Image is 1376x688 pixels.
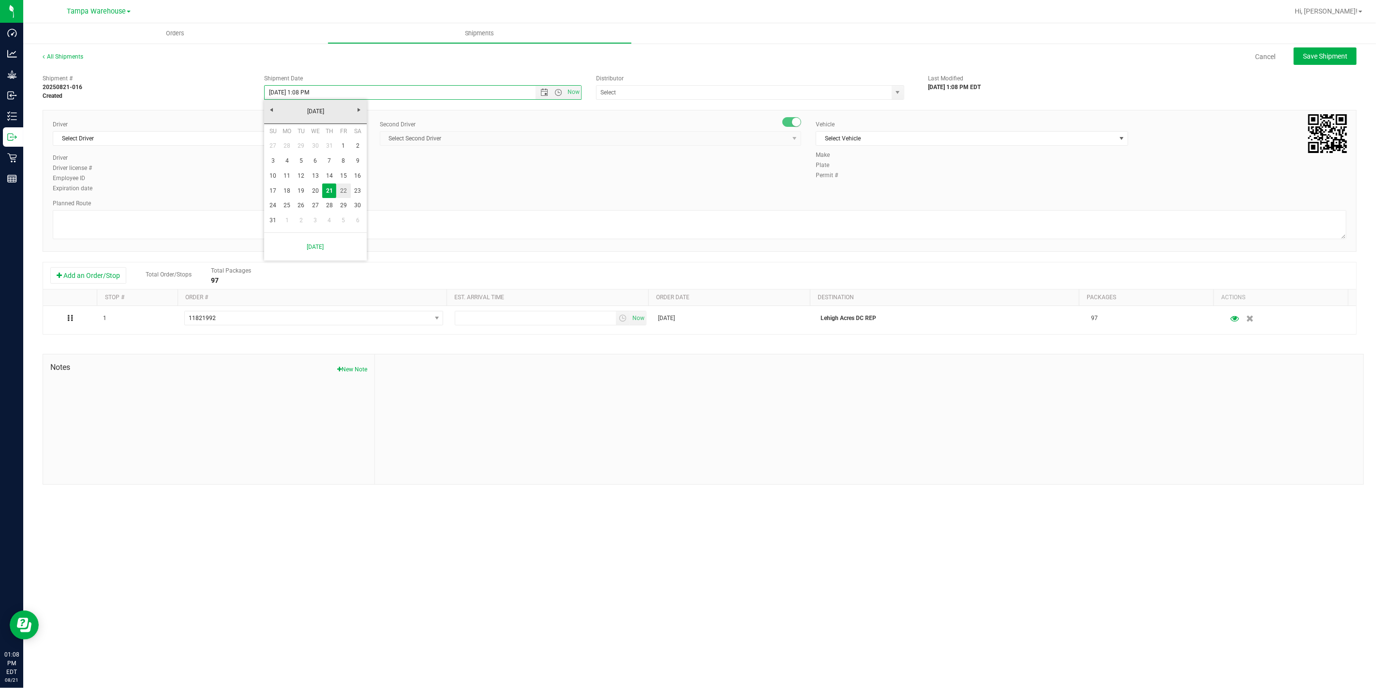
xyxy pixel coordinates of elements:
a: 13 [308,168,322,183]
a: 21 [322,183,336,199]
span: 1 [103,314,106,323]
span: Total Order/Stops [146,271,192,278]
th: Sunday [266,124,280,138]
button: New Note [337,365,367,374]
p: 08/21 [4,676,19,684]
span: Select Driver [53,132,353,145]
a: 18 [280,183,294,199]
label: Distributor [596,74,624,83]
label: Make [816,151,845,159]
p: Lehigh Acres DC REP [821,314,1080,323]
iframe: Resource center [10,611,39,640]
span: select [892,86,904,99]
span: Save Shipment [1303,52,1347,60]
a: 24 [266,198,280,213]
inline-svg: Retail [7,153,17,163]
a: 30 [351,198,365,213]
a: 27 [266,138,280,153]
a: Shipments [328,23,632,44]
a: All Shipments [43,53,83,60]
a: 31 [322,138,336,153]
a: 23 [351,183,365,199]
label: Shipment Date [264,74,303,83]
label: Driver [53,120,68,129]
span: Shipments [452,29,508,38]
a: 3 [308,213,322,228]
a: 17 [266,183,280,199]
span: select [431,311,443,325]
span: 11821992 [189,315,216,321]
th: Saturday [351,124,365,138]
span: Total Packages [211,267,251,274]
a: 7 [322,153,336,168]
span: Open the time view [550,89,567,96]
strong: [DATE] 1:08 PM EDT [928,84,981,91]
span: select [616,311,630,325]
a: Orders [23,23,328,44]
label: Last Modified [928,74,964,83]
a: 11 [280,168,294,183]
label: Expiration date [53,184,101,193]
a: 19 [294,183,308,199]
a: 29 [336,198,350,213]
a: Previous [264,102,279,117]
td: Current focused date is 8/21/2025 [322,183,336,199]
span: select [1116,132,1128,145]
a: 22 [336,183,350,199]
label: Vehicle [816,120,835,129]
th: Friday [336,124,350,138]
inline-svg: Outbound [7,132,17,142]
label: Employee ID [53,174,101,183]
inline-svg: Inbound [7,91,17,100]
a: 6 [308,153,322,168]
span: Set Current date [566,85,582,99]
a: 27 [308,198,322,213]
strong: 97 [211,276,219,284]
span: Planned Route [53,200,91,207]
qrcode: 20250821-016 [1308,114,1347,153]
a: Order date [657,294,690,301]
a: Destination [818,294,854,301]
a: 9 [351,153,365,168]
span: Set Current date [630,311,647,325]
span: Shipment # [43,74,250,83]
a: 15 [336,168,350,183]
a: 6 [351,213,365,228]
inline-svg: Dashboard [7,28,17,38]
span: 97 [1091,314,1098,323]
a: Stop # [105,294,124,301]
a: 1 [336,138,350,153]
a: 2 [351,138,365,153]
a: Order # [185,294,208,301]
span: [DATE] [658,314,675,323]
label: Second Driver [380,120,416,129]
a: 28 [322,198,336,213]
a: 30 [308,138,322,153]
a: 10 [266,168,280,183]
span: Orders [153,29,198,38]
a: 16 [351,168,365,183]
a: 14 [322,168,336,183]
a: Est. arrival time [455,294,505,301]
a: 12 [294,168,308,183]
a: 20 [308,183,322,199]
th: Thursday [322,124,336,138]
a: 26 [294,198,308,213]
span: Select Vehicle [816,132,1116,145]
strong: Created [43,92,62,99]
inline-svg: Inventory [7,111,17,121]
span: select [630,311,646,325]
strong: 20250821-016 [43,84,82,91]
th: Wednesday [308,124,322,138]
a: [DATE] [264,104,368,119]
button: Add an Order/Stop [50,267,126,284]
th: Actions [1213,290,1348,306]
a: 5 [294,153,308,168]
span: Hi, [PERSON_NAME]! [1295,7,1358,15]
a: Packages [1087,294,1116,301]
a: [DATE] [269,237,361,257]
span: Open the date view [536,89,553,96]
a: 1 [280,213,294,228]
p: 01:08 PM EDT [4,650,19,676]
span: Notes [50,362,367,373]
